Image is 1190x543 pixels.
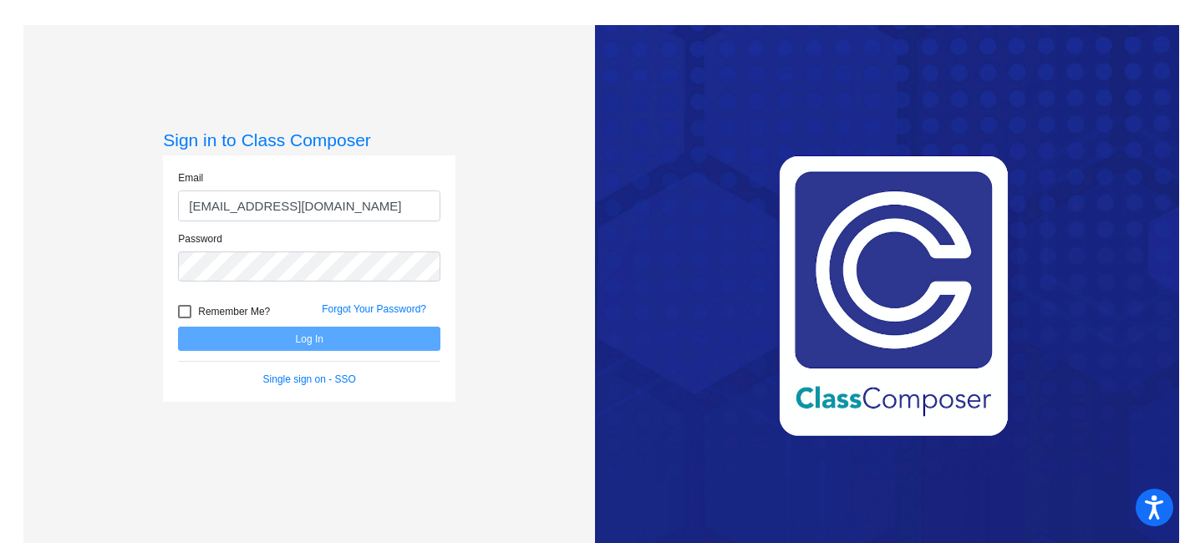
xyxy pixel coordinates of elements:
[178,231,222,246] label: Password
[163,129,455,150] h3: Sign in to Class Composer
[263,373,356,385] a: Single sign on - SSO
[322,303,426,315] a: Forgot Your Password?
[198,302,270,322] span: Remember Me?
[178,327,440,351] button: Log In
[178,170,203,185] label: Email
